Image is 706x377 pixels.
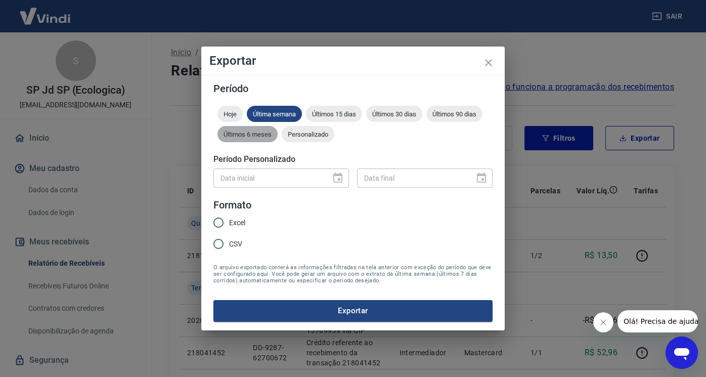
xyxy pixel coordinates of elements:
[357,169,467,187] input: DD/MM/YYYY
[229,218,245,228] span: Excel
[6,7,85,15] span: Olá! Precisa de ajuda?
[366,110,422,118] span: Últimos 30 dias
[282,126,334,142] div: Personalizado
[229,239,242,249] span: CSV
[247,106,302,122] div: Última semana
[476,51,501,75] button: close
[213,198,251,213] legend: Formato
[217,110,243,118] span: Hoje
[217,131,278,138] span: Últimos 6 meses
[366,106,422,122] div: Últimos 30 dias
[593,312,613,332] iframe: Fechar mensagem
[213,169,324,187] input: DD/MM/YYYY
[209,55,497,67] h4: Exportar
[247,110,302,118] span: Última semana
[426,110,482,118] span: Últimos 90 dias
[217,106,243,122] div: Hoje
[306,106,362,122] div: Últimos 15 dias
[213,264,493,284] span: O arquivo exportado conterá as informações filtradas na tela anterior com exceção do período que ...
[666,337,698,369] iframe: Botão para abrir a janela de mensagens
[217,126,278,142] div: Últimos 6 meses
[213,300,493,321] button: Exportar
[426,106,482,122] div: Últimos 90 dias
[213,83,493,94] h5: Período
[617,310,698,332] iframe: Mensagem da empresa
[213,154,493,164] h5: Período Personalizado
[282,131,334,138] span: Personalizado
[306,110,362,118] span: Últimos 15 dias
